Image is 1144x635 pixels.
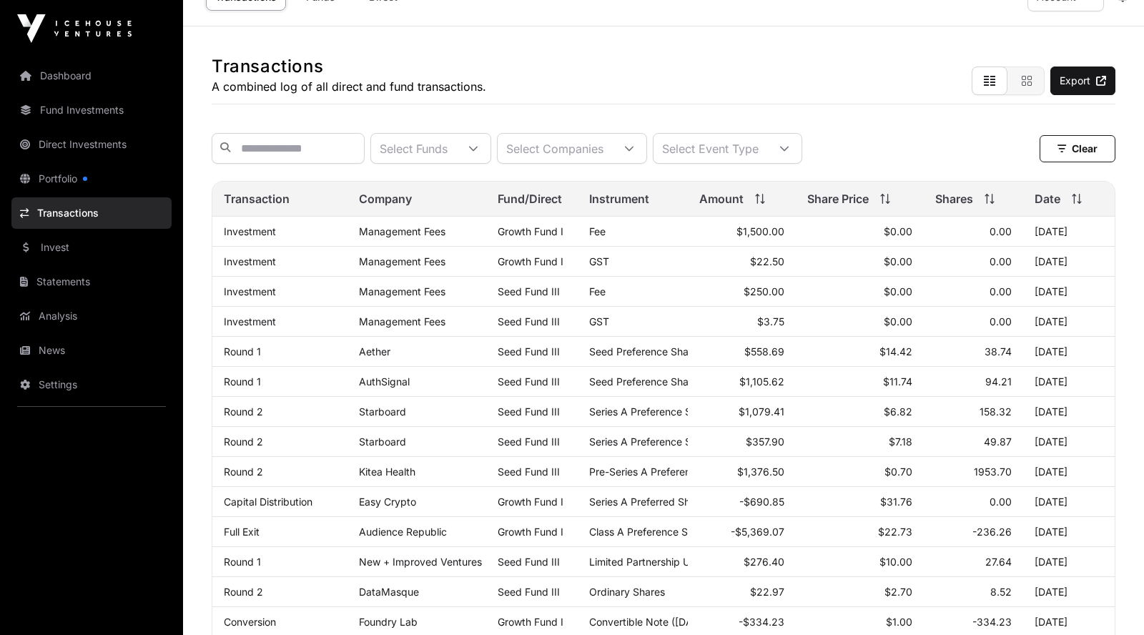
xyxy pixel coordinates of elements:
[498,526,563,538] a: Growth Fund I
[985,375,1012,388] span: 94.21
[884,255,912,267] span: $0.00
[498,496,563,508] a: Growth Fund I
[589,255,609,267] span: GST
[589,375,703,388] span: Seed Preference Shares
[807,190,869,207] span: Share Price
[359,616,418,628] a: Foundry Lab
[359,345,390,358] a: Aether
[589,405,717,418] span: Series A Preference Shares
[1023,517,1115,547] td: [DATE]
[990,225,1012,237] span: 0.00
[886,616,912,628] span: $1.00
[985,345,1012,358] span: 38.74
[688,337,795,367] td: $558.69
[878,526,912,538] span: $22.73
[884,405,912,418] span: $6.82
[359,285,475,297] p: Management Fees
[498,190,562,207] span: Fund/Direct
[688,367,795,397] td: $1,105.62
[11,335,172,366] a: News
[498,616,563,628] a: Growth Fund I
[879,345,912,358] span: $14.42
[688,247,795,277] td: $22.50
[224,255,276,267] a: Investment
[589,435,717,448] span: Series A Preference Shares
[359,375,410,388] a: AuthSignal
[974,466,1012,478] span: 1953.70
[589,315,609,328] span: GST
[1023,307,1115,337] td: [DATE]
[884,466,912,478] span: $0.70
[359,255,475,267] p: Management Fees
[212,55,486,78] h1: Transactions
[498,556,560,568] a: Seed Fund III
[359,435,406,448] a: Starboard
[984,435,1012,448] span: 49.87
[589,616,711,628] span: Convertible Note ([DATE])
[371,134,456,163] div: Select Funds
[1023,397,1115,427] td: [DATE]
[224,225,276,237] a: Investment
[1035,190,1060,207] span: Date
[498,134,612,163] div: Select Companies
[224,345,261,358] a: Round 1
[498,255,563,267] a: Growth Fund I
[688,217,795,247] td: $1,500.00
[359,405,406,418] a: Starboard
[224,586,263,598] a: Round 2
[589,466,737,478] span: Pre-Series A Preference Shares
[879,556,912,568] span: $10.00
[688,457,795,487] td: $1,376.50
[224,466,263,478] a: Round 2
[359,496,416,508] a: Easy Crypto
[980,405,1012,418] span: 158.32
[589,526,714,538] span: Class A Preference Shares
[224,496,312,508] a: Capital Distribution
[1023,247,1115,277] td: [DATE]
[688,487,795,517] td: -$690.85
[880,496,912,508] span: $31.76
[359,225,475,237] p: Management Fees
[11,94,172,126] a: Fund Investments
[224,556,261,568] a: Round 1
[589,556,706,568] span: Limited Partnership Units
[1040,135,1115,162] button: Clear
[990,496,1012,508] span: 0.00
[498,345,560,358] a: Seed Fund III
[985,556,1012,568] span: 27.64
[589,285,606,297] span: Fee
[972,526,1012,538] span: -236.26
[883,375,912,388] span: $11.74
[889,435,912,448] span: $7.18
[589,190,649,207] span: Instrument
[224,526,260,538] a: Full Exit
[1072,566,1144,635] iframe: Chat Widget
[11,232,172,263] a: Invest
[1023,547,1115,577] td: [DATE]
[1023,277,1115,307] td: [DATE]
[1023,217,1115,247] td: [DATE]
[990,285,1012,297] span: 0.00
[224,190,290,207] span: Transaction
[589,496,705,508] span: Series A Preferred Share
[1023,577,1115,607] td: [DATE]
[884,315,912,328] span: $0.00
[11,60,172,92] a: Dashboard
[11,266,172,297] a: Statements
[11,129,172,160] a: Direct Investments
[884,285,912,297] span: $0.00
[688,517,795,547] td: -$5,369.07
[589,586,665,598] span: Ordinary Shares
[688,427,795,457] td: $357.90
[498,405,560,418] a: Seed Fund III
[11,197,172,229] a: Transactions
[224,405,263,418] a: Round 2
[359,190,412,207] span: Company
[498,466,560,478] a: Seed Fund III
[654,134,767,163] div: Select Event Type
[884,225,912,237] span: $0.00
[1023,337,1115,367] td: [DATE]
[589,225,606,237] span: Fee
[359,315,475,328] p: Management Fees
